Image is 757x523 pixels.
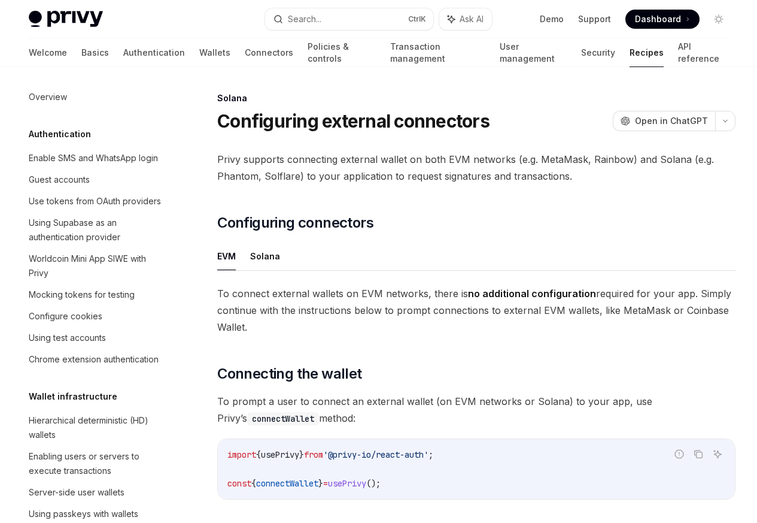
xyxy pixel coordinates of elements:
a: Guest accounts [19,169,172,191]
a: Enabling users or servers to execute transactions [19,446,172,482]
h5: Authentication [29,127,91,141]
button: Solana [250,242,280,270]
div: Chrome extension authentication [29,352,159,367]
span: '@privy-io/react-auth' [323,449,428,460]
span: Dashboard [635,13,681,25]
span: } [299,449,304,460]
div: Server-side user wallets [29,485,124,500]
div: Overview [29,90,67,104]
div: Mocking tokens for testing [29,288,135,302]
span: To prompt a user to connect an external wallet (on EVM networks or Solana) to your app, use Privy... [217,393,735,427]
span: } [318,478,323,489]
button: Ask AI [710,446,725,462]
div: Configure cookies [29,309,102,324]
div: Solana [217,92,735,104]
div: Guest accounts [29,173,90,187]
a: Mocking tokens for testing [19,284,172,306]
div: Search... [288,12,321,26]
span: { [251,478,256,489]
span: = [323,478,328,489]
button: Toggle dark mode [709,10,728,29]
span: from [304,449,323,460]
div: Using passkeys with wallets [29,507,138,521]
div: Enabling users or servers to execute transactions [29,449,165,478]
span: Ctrl K [408,14,426,24]
span: { [256,449,261,460]
img: light logo [29,11,103,28]
div: Hierarchical deterministic (HD) wallets [29,413,165,442]
a: Connectors [245,38,293,67]
span: Configuring connectors [217,213,373,232]
a: Use tokens from OAuth providers [19,191,172,212]
a: Transaction management [390,38,485,67]
a: Basics [81,38,109,67]
a: Support [578,13,611,25]
a: Configure cookies [19,306,172,327]
button: Ask AI [439,8,492,30]
a: Security [581,38,615,67]
span: usePrivy [261,449,299,460]
span: Privy supports connecting external wallet on both EVM networks (e.g. MetaMask, Rainbow) and Solan... [217,151,735,185]
a: Authentication [123,38,185,67]
h5: Wallet infrastructure [29,389,117,404]
button: Open in ChatGPT [613,111,715,131]
button: EVM [217,242,236,270]
span: connectWallet [256,478,318,489]
span: (); [366,478,381,489]
a: Server-side user wallets [19,482,172,503]
a: Worldcoin Mini App SIWE with Privy [19,248,172,284]
a: Hierarchical deterministic (HD) wallets [19,410,172,446]
span: Ask AI [460,13,484,25]
div: Using Supabase as an authentication provider [29,216,165,244]
span: const [227,478,251,489]
a: User management [500,38,567,67]
a: Chrome extension authentication [19,349,172,370]
a: API reference [678,38,728,67]
span: Open in ChatGPT [635,115,708,127]
a: Welcome [29,38,67,67]
a: Demo [540,13,564,25]
button: Copy the contents from the code block [691,446,706,462]
a: Dashboard [625,10,700,29]
strong: no additional configuration [468,288,596,300]
button: Search...CtrlK [265,8,433,30]
div: Worldcoin Mini App SIWE with Privy [29,252,165,280]
a: Wallets [199,38,230,67]
div: Use tokens from OAuth providers [29,194,161,208]
a: Policies & controls [308,38,376,67]
h1: Configuring external connectors [217,110,490,132]
span: To connect external wallets on EVM networks, there is required for your app. Simply continue with... [217,285,735,335]
a: Using Supabase as an authentication provider [19,212,172,248]
span: usePrivy [328,478,366,489]
a: Using test accounts [19,327,172,349]
span: import [227,449,256,460]
a: Overview [19,86,172,108]
span: Connecting the wallet [217,364,361,383]
a: Enable SMS and WhatsApp login [19,147,172,169]
div: Using test accounts [29,331,106,345]
button: Report incorrect code [671,446,687,462]
code: connectWallet [247,412,319,425]
div: Enable SMS and WhatsApp login [29,151,158,165]
span: ; [428,449,433,460]
a: Recipes [630,38,664,67]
